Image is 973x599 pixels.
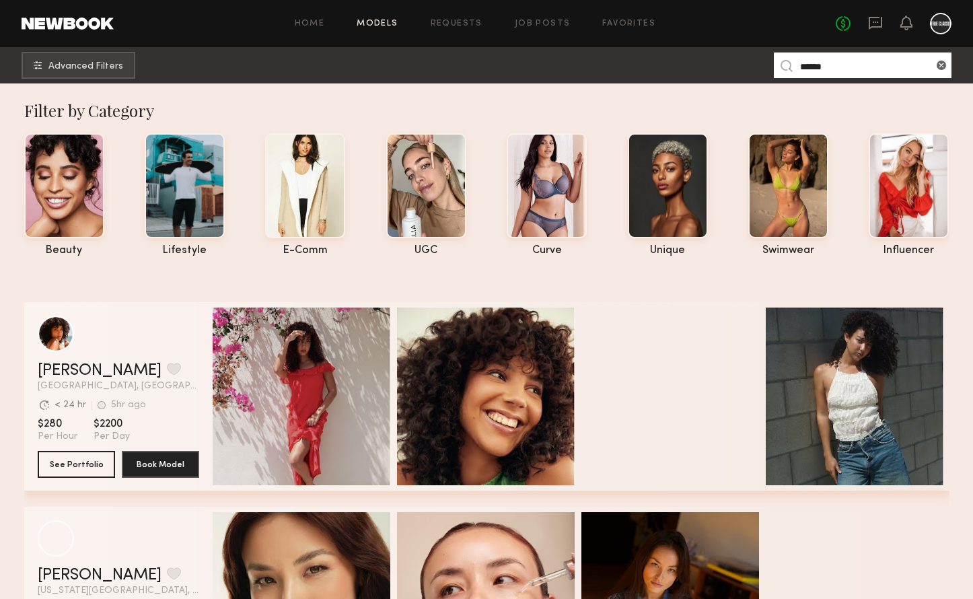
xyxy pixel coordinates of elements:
div: e-comm [265,245,345,256]
div: < 24 hr [55,400,86,410]
a: Favorites [602,20,655,28]
span: Per Day [94,431,130,443]
div: lifestyle [145,245,225,256]
a: [PERSON_NAME] [38,567,161,584]
span: Per Hour [38,431,77,443]
div: beauty [24,245,104,256]
span: [GEOGRAPHIC_DATA], [GEOGRAPHIC_DATA] [38,382,199,391]
div: unique [628,245,708,256]
span: [US_STATE][GEOGRAPHIC_DATA], [GEOGRAPHIC_DATA] [38,586,199,596]
button: See Portfolio [38,451,115,478]
a: [PERSON_NAME] [38,363,161,379]
div: swimwear [748,245,828,256]
a: Job Posts [515,20,571,28]
span: $2200 [94,417,130,431]
span: $280 [38,417,77,431]
a: Models [357,20,398,28]
div: curve [507,245,587,256]
div: influencer [869,245,949,256]
button: Advanced Filters [22,52,135,79]
button: Book Model [122,451,199,478]
a: Requests [431,20,482,28]
div: 5hr ago [111,400,146,410]
a: Home [295,20,325,28]
div: Filter by Category [24,100,949,121]
div: UGC [386,245,466,256]
span: Advanced Filters [48,62,123,71]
